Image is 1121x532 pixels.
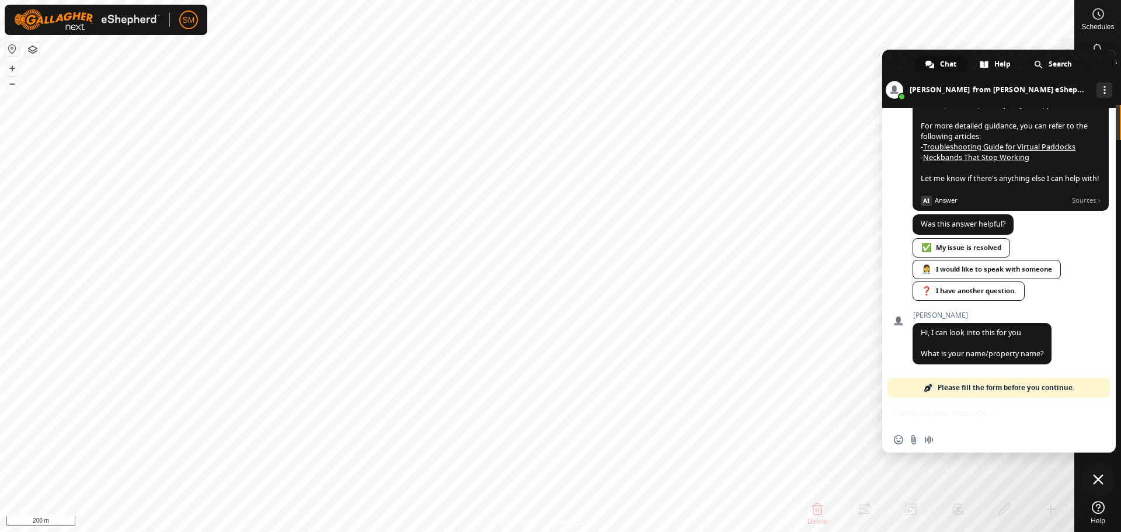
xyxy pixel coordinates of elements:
span: Please fill the form before you continue. [938,378,1074,398]
span: Hi, I can look into this for you. What is your name/property name? [921,328,1043,359]
span: Was this answer helpful? [921,219,1005,229]
button: Reset Map [5,42,19,56]
a: Help [1075,496,1121,529]
span: Help [1091,517,1105,524]
div: Chat [915,55,968,73]
button: – [5,77,19,91]
span: AI [921,196,932,206]
span: Insert an emoji [894,435,903,444]
span: SM [183,14,195,26]
div: I would like to speak with someone [913,260,1061,279]
div: More channels [1096,82,1112,98]
div: My issue is resolved [913,238,1010,258]
div: Search [1023,55,1084,73]
span: Chat [940,55,956,73]
span: ✅ [921,243,932,252]
span: ❓ [921,286,932,295]
span: Schedules [1081,23,1114,30]
div: Help [969,55,1022,73]
span: Help [994,55,1011,73]
span: Audio message [924,435,934,444]
span: Send a file [909,435,918,444]
span: [PERSON_NAME] [913,311,1052,319]
span: 👩‍⚕️ [921,265,932,274]
span: Answer [935,195,1067,206]
a: Privacy Policy [491,517,535,527]
button: + [5,61,19,75]
button: Map Layers [26,43,40,57]
a: Contact Us [549,517,583,527]
a: Neckbands That Stop Working [923,152,1029,162]
a: Troubleshooting Guide for Virtual Paddocks [923,142,1075,152]
span: Sources [1072,195,1101,206]
div: I have another question. [913,281,1025,301]
div: Close chat [1081,462,1116,497]
img: Gallagher Logo [14,9,160,30]
span: Search [1049,55,1072,73]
